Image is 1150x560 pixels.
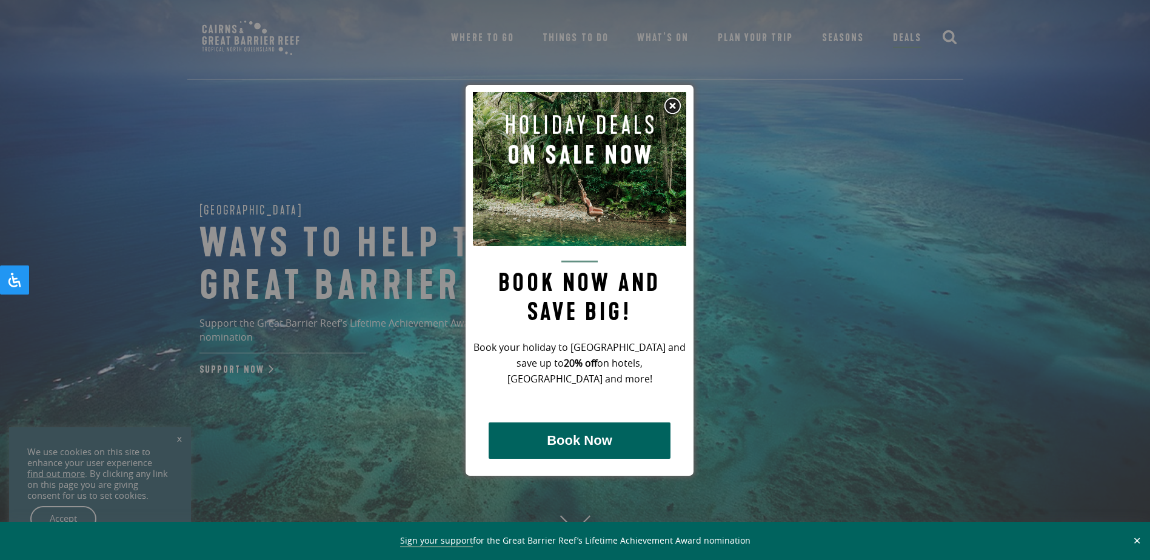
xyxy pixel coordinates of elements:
[400,535,473,547] a: Sign your support
[473,340,686,387] p: Book your holiday to [GEOGRAPHIC_DATA] and save up to on hotels, [GEOGRAPHIC_DATA] and more!
[564,356,597,370] strong: 20% off
[400,535,751,547] span: for the Great Barrier Reef’s Lifetime Achievement Award nomination
[489,422,670,459] button: Book Now
[7,273,22,287] svg: Open Accessibility Panel
[473,92,686,246] img: Pop up image for Holiday Packages
[663,97,681,115] img: Close
[1130,535,1144,546] button: Close
[473,261,686,327] h2: Book now and save big!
